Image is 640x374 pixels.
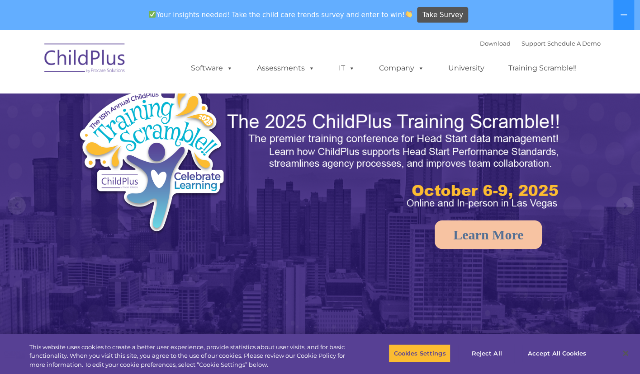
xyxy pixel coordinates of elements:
[547,40,601,47] a: Schedule A Demo
[521,40,545,47] a: Support
[330,59,364,77] a: IT
[522,344,591,363] button: Accept All Cookies
[370,59,433,77] a: Company
[458,344,515,363] button: Reject All
[616,343,635,363] button: Close
[248,59,324,77] a: Assessments
[480,40,601,47] font: |
[29,343,352,369] div: This website uses cookies to create a better user experience, provide statistics about user visit...
[149,11,156,18] img: ✅
[40,37,130,82] img: ChildPlus by Procare Solutions
[439,59,493,77] a: University
[499,59,586,77] a: Training Scramble!!
[422,7,463,23] span: Take Survey
[126,60,153,66] span: Last name
[389,344,450,363] button: Cookies Settings
[405,11,412,18] img: 👏
[126,97,164,103] span: Phone number
[145,6,416,23] span: Your insights needed! Take the child care trends survey and enter to win!
[182,59,242,77] a: Software
[480,40,511,47] a: Download
[435,220,542,249] a: Learn More
[417,7,468,23] a: Take Survey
